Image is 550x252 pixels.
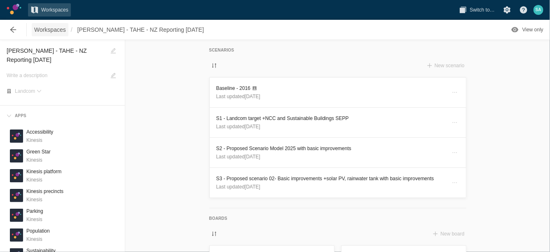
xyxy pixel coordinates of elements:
[68,23,75,36] span: /
[26,148,51,156] h3: Green Star
[7,225,118,245] div: KKinesis logoPopulationKinesis
[26,128,53,136] h3: Accessibility
[41,6,68,14] span: Workspaces
[10,209,23,222] div: K
[34,26,66,34] span: Workspaces
[26,156,51,164] p: Kinesis
[26,167,61,176] h3: Kinesis platform
[26,235,50,243] p: Kinesis
[216,124,260,130] span: Last updated [DATE]
[3,109,122,123] div: Apps
[470,6,495,14] span: Switch to…
[26,227,50,235] h3: Population
[26,207,43,215] h3: Parking
[209,167,466,198] a: S3 - Proposed scenario 02- Basic improvements +solar PV, rainwater tank with basic improvementsLa...
[209,137,466,168] a: S2 - Proposed Scenario Model 2025 with basic improvementsLast updated[DATE]
[216,114,446,122] h3: S1 - Landcom target +NCC and Sustainable Buildings SEPP
[216,84,446,92] h3: Baseline - 2016
[10,169,23,182] div: K
[522,26,543,34] span: View only
[456,3,497,16] button: Switch to…
[10,149,23,163] div: K
[26,195,63,204] p: Kinesis
[209,107,466,138] a: S1 - Landcom target +NCC and Sustainable Buildings SEPPLast updated[DATE]
[26,187,63,195] h3: Kinesis precincts
[7,126,118,146] div: KKinesis logoAccessibilityKinesis
[77,26,204,34] span: [PERSON_NAME] - TAHE - NZ Reporting [DATE]
[209,215,466,222] h5: Boards
[209,77,466,108] a: Baseline - 2016Last updated[DATE]
[216,184,260,190] span: Last updated [DATE]
[32,23,206,36] nav: Breadcrumb
[10,130,23,143] div: K
[216,144,446,153] h3: S2 - Proposed Scenario Model 2025 with basic improvements
[7,166,118,186] div: KKinesis logoKinesis platformKinesis
[10,228,23,242] div: K
[10,189,23,202] div: K
[26,136,53,144] p: Kinesis
[7,205,118,225] div: KKinesis logoParkingKinesis
[216,174,446,183] h3: S3 - Proposed scenario 02- Basic improvements +solar PV, rainwater tank with basic improvements
[534,5,543,15] div: SA
[7,146,118,166] div: KKinesis logoGreen StarKinesis
[209,47,466,54] h5: Scenarios
[28,3,71,16] a: Workspaces
[216,154,260,160] span: Last updated [DATE]
[216,94,260,99] span: Last updated [DATE]
[12,112,26,120] div: Apps
[26,176,61,184] p: Kinesis
[7,46,105,65] textarea: [PERSON_NAME] - TAHE - NZ Reporting [DATE]
[7,186,118,205] div: KKinesis logoKinesis precinctsKinesis
[32,23,68,36] a: Workspaces
[26,215,43,224] p: Kinesis
[75,23,206,36] a: [PERSON_NAME] - TAHE - NZ Reporting [DATE]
